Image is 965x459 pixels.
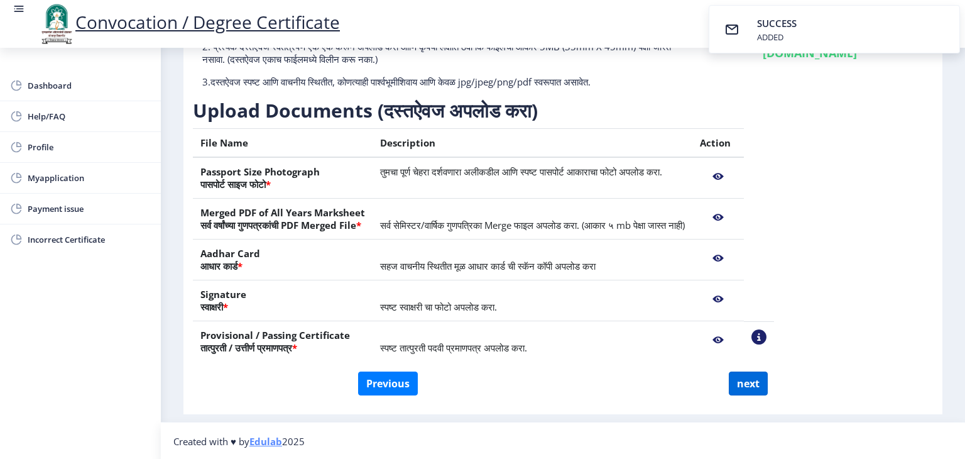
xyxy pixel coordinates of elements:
span: Myapplication [28,170,151,185]
p: 3.दस्तऐवज स्पष्ट आणि वाचनीय स्थितीत, कोणत्याही पार्श्वभूमीशिवाय आणि केवळ jpg/jpeg/png/pdf स्वरूपा... [202,75,677,88]
nb-action: View File [700,329,736,351]
th: Action [692,129,744,158]
a: Convocation / Degree Certificate [38,10,340,34]
span: Dashboard [28,78,151,93]
th: Description [373,129,692,158]
button: Previous [358,372,418,395]
div: ADDED [757,31,799,43]
span: सहज वाचनीय स्थितीत मूळ आधार कार्ड ची स्कॅन कॉपी अपलोड करा [380,260,596,272]
a: Edulab [249,435,282,448]
span: Created with ♥ by 2025 [173,435,305,448]
th: Passport Size Photograph पासपोर्ट साइज फोटो [193,157,373,199]
nb-action: View Sample PDC [751,329,766,345]
span: सर्व सेमिस्टर/वार्षिक गुणपत्रिका Merge फाइल अपलोड करा. (आकार ५ mb पेक्षा जास्त नाही) [380,219,685,231]
span: SUCCESS [757,17,797,30]
th: Provisional / Passing Certificate तात्पुरती / उत्तीर्ण प्रमाणपत्र [193,321,373,362]
th: File Name [193,129,373,158]
th: Merged PDF of All Years Marksheet सर्व वर्षांच्या गुणपत्रकांची PDF Merged File [193,199,373,240]
td: तुमचा पूर्ण चेहरा दर्शवणारा अलीकडील आणि स्पष्ट पासपोर्ट आकाराचा फोटो अपलोड करा. [373,157,692,199]
span: Incorrect Certificate [28,232,151,247]
span: स्पष्ट तात्पुरती पदवी प्रमाणपत्र अपलोड करा. [380,341,527,354]
img: logo [38,3,75,45]
nb-action: View File [700,247,736,270]
h3: Upload Documents (दस्तऐवज अपलोड करा) [193,98,774,123]
span: स्पष्ट स्वाक्षरी चा फोटो अपलोड करा. [380,301,497,313]
span: Profile [28,140,151,155]
span: Payment issue [28,201,151,216]
span: Help/FAQ [28,109,151,124]
nb-action: View File [700,165,736,188]
button: next [729,372,768,395]
p: 2. प्रत्येक दस्तऐवज स्वतंत्रपणे एक एक करून अपलोड करा आणि कृपया लक्षात ठेवा कि फाइलचा आकार 5MB (35... [202,40,677,65]
th: Aadhar Card आधार कार्ड [193,240,373,280]
th: Signature स्वाक्षरी [193,280,373,321]
nb-action: View File [700,288,736,311]
nb-action: View File [700,206,736,229]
